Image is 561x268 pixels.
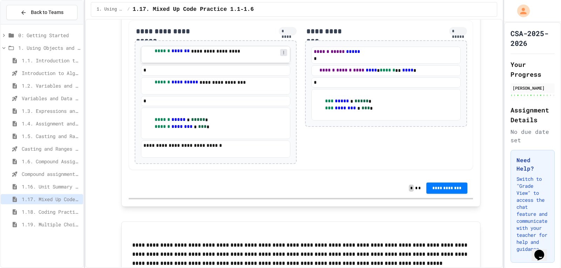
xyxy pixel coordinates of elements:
span: 1. Using Objects and Methods [18,44,80,51]
div: No due date set [511,128,555,144]
span: 1.17. Mixed Up Code Practice 1.1-1.6 [133,5,254,14]
div: [PERSON_NAME] [513,85,553,91]
span: Back to Teams [31,9,63,16]
span: 0: Getting Started [18,32,80,39]
h3: Need Help? [516,156,549,173]
button: Back to Teams [6,5,77,20]
span: 1.16. Unit Summary 1a (1.1-1.6) [22,183,80,190]
span: 1.6. Compound Assignment Operators [22,158,80,165]
span: Casting and Ranges of variables - Quiz [22,145,80,152]
div: My Account [510,3,532,19]
h2: Your Progress [511,60,555,79]
span: 1.1. Introduction to Algorithms, Programming, and Compilers [22,57,80,64]
span: 1. Using Objects and Methods [97,7,124,12]
span: 1.2. Variables and Data Types [22,82,80,89]
h2: Assignment Details [511,105,555,125]
h1: CSA-2025-2026 [511,28,555,48]
iframe: chat widget [532,240,554,261]
span: Variables and Data Types - Quiz [22,95,80,102]
span: 1.4. Assignment and Input [22,120,80,127]
span: / [127,7,130,12]
span: 1.5. Casting and Ranges of Values [22,132,80,140]
p: Switch to "Grade View" to access the chat feature and communicate with your teacher for help and ... [516,176,549,253]
span: Compound assignment operators - Quiz [22,170,80,178]
span: 1.18. Coding Practice 1a (1.1-1.6) [22,208,80,215]
span: 1.17. Mixed Up Code Practice 1.1-1.6 [22,195,80,203]
span: 1.3. Expressions and Output [New] [22,107,80,115]
span: Introduction to Algorithms, Programming, and Compilers [22,69,80,77]
span: 1.19. Multiple Choice Exercises for Unit 1a (1.1-1.6) [22,221,80,228]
